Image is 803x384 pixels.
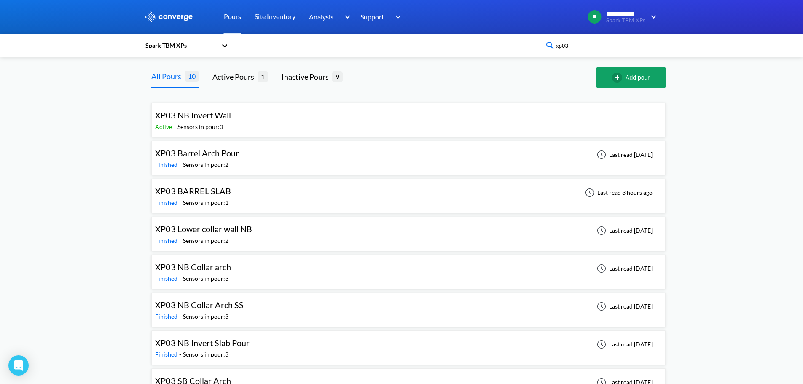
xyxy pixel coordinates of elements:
[592,263,655,274] div: Last read [DATE]
[151,188,666,196] a: XP03 BARREL SLABFinished-Sensors in pour:1Last read 3 hours ago
[177,122,223,132] div: Sensors in pour: 0
[183,350,228,359] div: Sensors in pour: 3
[360,11,384,22] span: Support
[592,150,655,160] div: Last read [DATE]
[155,161,179,168] span: Finished
[155,110,231,120] span: XP03 NB Invert Wall
[155,224,252,234] span: XP03 Lower collar wall NB
[183,274,228,283] div: Sensors in pour: 3
[212,71,258,83] div: Active Pours
[282,71,332,83] div: Inactive Pours
[155,351,179,358] span: Finished
[183,198,228,207] div: Sensors in pour: 1
[155,199,179,206] span: Finished
[151,340,666,347] a: XP03 NB Invert Slab PourFinished-Sensors in pour:3Last read [DATE]
[179,313,183,320] span: -
[183,312,228,321] div: Sensors in pour: 3
[179,275,183,282] span: -
[545,40,555,51] img: icon-search-blue.svg
[612,73,626,83] img: add-circle-outline.svg
[151,70,185,82] div: All Pours
[155,237,179,244] span: Finished
[592,301,655,311] div: Last read [DATE]
[332,71,343,82] span: 9
[155,148,239,158] span: XP03 Barrel Arch Pour
[174,123,177,130] span: -
[155,262,231,272] span: XP03 NB Collar arch
[155,186,231,196] span: XP03 BARREL SLAB
[580,188,655,198] div: Last read 3 hours ago
[592,339,655,349] div: Last read [DATE]
[179,351,183,358] span: -
[155,123,174,130] span: Active
[151,113,666,120] a: XP03 NB Invert WallActive-Sensors in pour:0
[183,236,228,245] div: Sensors in pour: 2
[645,12,659,22] img: downArrow.svg
[185,71,199,81] span: 10
[309,11,333,22] span: Analysis
[606,17,645,24] span: Spark TBM XPs
[183,160,228,169] div: Sensors in pour: 2
[145,41,217,50] div: Spark TBM XPs
[145,11,193,22] img: logo_ewhite.svg
[179,199,183,206] span: -
[155,313,179,320] span: Finished
[151,226,666,234] a: XP03 Lower collar wall NBFinished-Sensors in pour:2Last read [DATE]
[155,338,250,348] span: XP03 NB Invert Slab Pour
[555,41,657,50] input: Type your pour name
[390,12,403,22] img: downArrow.svg
[596,67,666,88] button: Add pour
[339,12,352,22] img: downArrow.svg
[155,275,179,282] span: Finished
[8,355,29,376] div: Open Intercom Messenger
[151,150,666,158] a: XP03 Barrel Arch PourFinished-Sensors in pour:2Last read [DATE]
[155,300,244,310] span: XP03 NB Collar Arch SS
[179,237,183,244] span: -
[592,226,655,236] div: Last read [DATE]
[151,302,666,309] a: XP03 NB Collar Arch SSFinished-Sensors in pour:3Last read [DATE]
[151,264,666,271] a: XP03 NB Collar archFinished-Sensors in pour:3Last read [DATE]
[258,71,268,82] span: 1
[179,161,183,168] span: -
